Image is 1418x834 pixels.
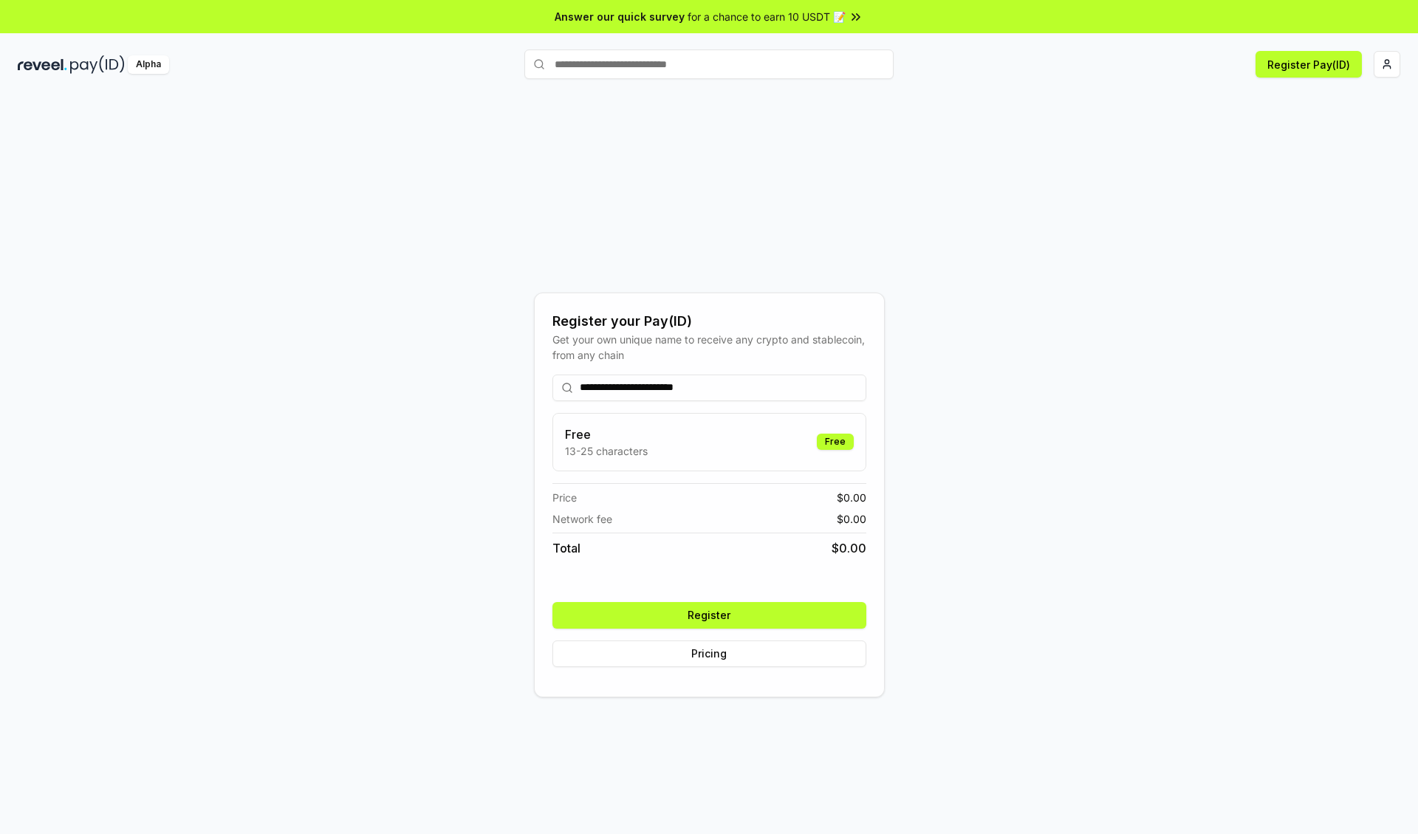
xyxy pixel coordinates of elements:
[837,490,866,505] span: $ 0.00
[552,490,577,505] span: Price
[128,55,169,74] div: Alpha
[552,332,866,363] div: Get your own unique name to receive any crypto and stablecoin, from any chain
[817,434,854,450] div: Free
[552,640,866,667] button: Pricing
[688,9,846,24] span: for a chance to earn 10 USDT 📝
[552,539,580,557] span: Total
[555,9,685,24] span: Answer our quick survey
[565,443,648,459] p: 13-25 characters
[1256,51,1362,78] button: Register Pay(ID)
[552,311,866,332] div: Register your Pay(ID)
[837,511,866,527] span: $ 0.00
[565,425,648,443] h3: Free
[832,539,866,557] span: $ 0.00
[70,55,125,74] img: pay_id
[18,55,67,74] img: reveel_dark
[552,511,612,527] span: Network fee
[552,602,866,629] button: Register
